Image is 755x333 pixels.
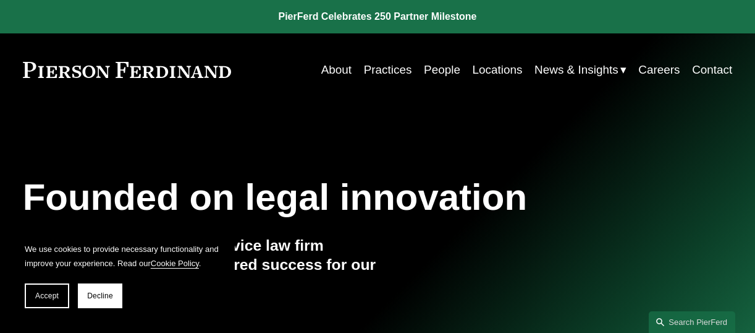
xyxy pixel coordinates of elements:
[424,58,460,82] a: People
[649,311,735,333] a: Search this site
[638,58,680,82] a: Careers
[692,58,732,82] a: Contact
[35,292,59,300] span: Accept
[25,283,69,308] button: Accept
[87,292,113,300] span: Decline
[25,242,222,271] p: We use cookies to provide necessary functionality and improve your experience. Read our .
[534,58,626,82] a: folder dropdown
[23,236,377,294] h4: We are a tech-driven, full-service law firm delivering outcomes and shared success for our global...
[12,230,235,321] section: Cookie banner
[364,58,412,82] a: Practices
[472,58,522,82] a: Locations
[321,58,352,82] a: About
[23,176,614,219] h1: Founded on legal innovation
[534,59,618,80] span: News & Insights
[78,283,122,308] button: Decline
[151,259,199,268] a: Cookie Policy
